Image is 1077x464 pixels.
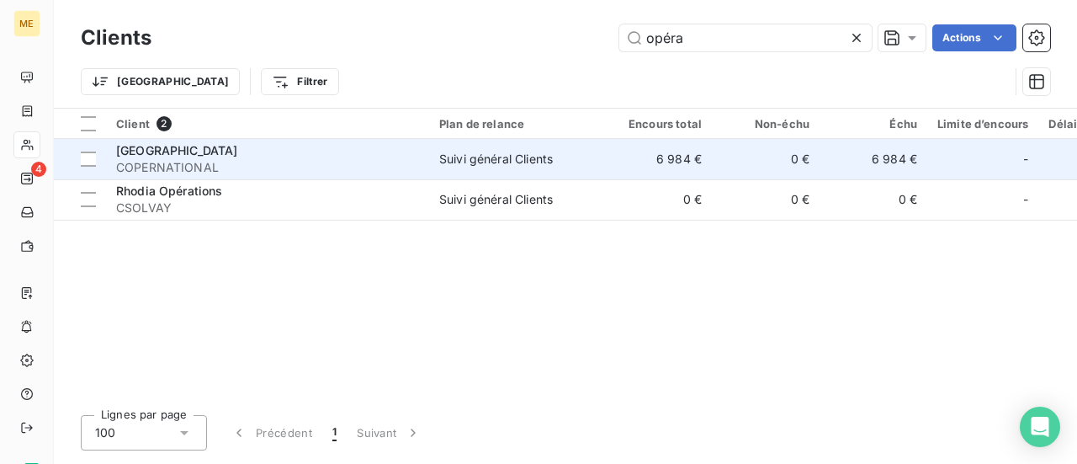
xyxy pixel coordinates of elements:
button: Actions [932,24,1016,51]
td: 0 € [820,179,927,220]
span: - [1023,151,1028,168]
span: Rhodia Opérations [116,184,223,198]
div: Encours total [614,117,702,131]
div: Suivi général Clients [439,151,553,168]
div: Suivi général Clients [439,191,553,208]
span: CSOLVAY [116,200,419,216]
span: COPERNATIONAL [116,159,419,176]
span: Client [116,117,150,131]
span: 2 [157,116,172,131]
span: [GEOGRAPHIC_DATA] [116,143,238,157]
span: 4 [31,162,46,177]
td: 0 € [712,179,820,220]
button: 1 [322,415,347,451]
button: Filtrer [261,68,338,95]
td: 0 € [712,139,820,179]
div: Non-échu [722,117,809,131]
button: Précédent [220,415,322,451]
td: 6 984 € [604,139,712,179]
td: 0 € [604,179,712,220]
button: Suivant [347,415,432,451]
span: 100 [95,424,115,441]
div: ME [13,10,40,37]
button: [GEOGRAPHIC_DATA] [81,68,240,95]
span: 1 [332,424,337,441]
td: 6 984 € [820,139,927,179]
div: Échu [830,117,917,131]
h3: Clients [81,23,151,53]
div: Limite d’encours [937,117,1028,131]
div: Plan de relance [439,117,594,131]
div: Open Intercom Messenger [1020,407,1060,447]
span: - [1023,191,1028,208]
input: Rechercher [619,24,872,51]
